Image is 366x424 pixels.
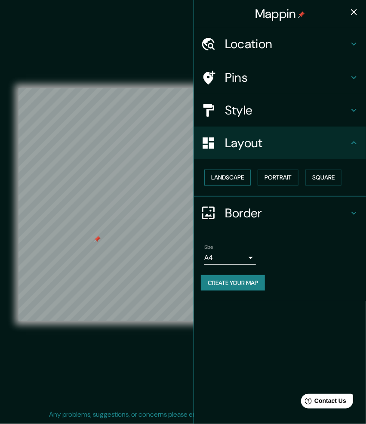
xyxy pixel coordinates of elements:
button: Portrait [258,170,298,186]
button: Create your map [201,275,265,291]
button: Landscape [204,170,251,186]
h4: Style [225,102,349,118]
button: Square [305,170,341,186]
div: Layout [194,127,366,159]
h4: Location [225,36,349,52]
h4: Pins [225,70,349,85]
h4: Layout [225,135,349,151]
h4: Mappin [255,6,305,22]
div: Style [194,94,366,127]
label: Size [204,243,213,251]
div: A4 [204,251,256,265]
div: Location [194,28,366,60]
div: Pins [194,61,366,94]
canvas: Map [18,88,348,321]
p: Any problems, suggestions, or concerns please email . [49,409,314,420]
h4: Border [225,205,349,221]
div: Border [194,197,366,229]
img: pin-icon.png [298,11,305,18]
iframe: Help widget launcher [289,390,357,415]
